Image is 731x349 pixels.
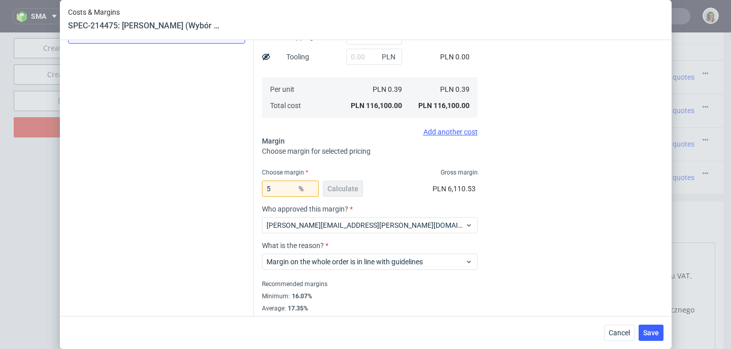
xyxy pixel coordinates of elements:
[425,128,458,162] td: 150000
[381,37,418,45] span: SPEC- 214473
[267,257,466,267] span: Margin on the whole order is in line with guidelines
[539,61,579,95] td: 0.00 zł
[539,28,579,61] td: 0.00 zł
[458,128,487,162] td: 0.60 zł
[286,53,309,61] label: Tooling
[425,61,458,95] td: 300000
[14,58,154,79] a: Duplicate Offer
[262,147,371,155] span: Choose margin for selected pricing
[418,101,470,110] span: PLN 116,100.00
[270,85,294,93] span: Per unit
[192,12,224,28] th: ID
[267,220,466,230] span: [PERSON_NAME][EMAIL_ADDRESS][PERSON_NAME][DOMAIN_NAME]
[196,141,220,149] strong: 767367
[667,141,694,149] span: 0 quotes
[296,182,317,196] span: %
[487,12,539,28] th: Net Total
[425,28,458,61] td: 300000
[579,128,630,162] td: 90,000.00 zł
[579,28,630,61] td: 174,000.00 zł
[634,42,651,50] span: Sent
[440,85,470,93] span: PLN 0.39
[228,34,421,55] div: Custom • Custom
[228,101,421,122] div: Custom • Custom
[458,28,487,61] td: 0.58 zł
[487,28,539,61] td: 174,000.00 zł
[196,74,220,82] strong: 767369
[425,95,458,128] td: 150000
[262,241,478,250] label: What is the reason?
[228,35,380,45] span: [PERSON_NAME] (After Fit) 320 x 160 x 380 mm
[14,6,154,26] a: Create prototyping offer
[228,135,381,145] span: [PERSON_NAME] (Wybór Menu) 100gsm bez lakieru | 320 x 160 x 380 mm
[373,85,402,93] span: PLN 0.39
[667,41,694,49] span: 0 quotes
[667,108,694,116] span: 0 quotes
[228,134,421,155] div: Custom • Custom
[639,325,663,341] button: Save
[604,325,635,341] button: Cancel
[630,12,663,28] th: Status
[382,136,419,145] span: SPEC- 214474
[579,95,630,128] td: 106,500.00 zł
[228,67,421,88] div: Custom • Custom
[351,101,402,110] span: PLN 116,100.00
[634,109,657,117] span: hidden
[262,315,478,325] div: Maximum :
[539,128,579,162] td: 0.00 zł
[290,292,312,300] div: 16.07%
[382,69,419,78] span: SPEC- 214475
[634,142,657,150] span: hidden
[667,74,694,82] span: 0 quotes
[579,12,630,28] th: Total
[381,103,418,111] span: SPEC- 214471
[433,185,476,193] span: PLN 6,110.53
[68,20,220,31] header: SPEC-214475: [PERSON_NAME] (Wybór Menu) 100gsm bez lakieru | 320 x 160 x 380 mm
[609,329,630,336] span: Cancel
[228,102,380,112] span: [PERSON_NAME] (After Fit) 320 x 160 x 380 mm
[68,8,220,16] span: Costs & Margins
[14,32,154,52] a: Create sampling offer
[262,128,478,136] div: Add another cost
[262,290,478,302] div: Minimum :
[458,61,487,95] td: 0.46 zł
[487,95,539,128] td: 106,500.00 zł
[262,278,478,290] div: Recommended margins
[224,12,425,28] th: Name
[228,68,381,79] span: [PERSON_NAME] (Wybór Menu) 100gsm bez lakieru | 320 x 160 x 380 mm
[168,169,723,191] div: Notes displayed below the Offer
[440,53,470,61] span: PLN 0.00
[262,137,285,145] span: Margin
[262,302,478,315] div: Average :
[579,61,630,95] td: 138,000.00 zł
[487,128,539,162] td: 90,000.00 zł
[487,61,539,95] td: 138,000.00 zł
[441,168,478,177] span: Gross margin
[425,12,458,28] th: Quant.
[196,41,220,49] strong: 767366
[458,12,487,28] th: Unit Price
[539,95,579,128] td: 0.00 zł
[262,169,308,176] label: Choose margin
[643,329,659,336] span: Save
[270,101,301,110] span: Total cost
[286,304,308,312] div: 17.35%
[634,75,651,83] span: Sent
[262,181,319,197] input: 0.00
[271,198,307,207] a: markdown
[539,12,579,28] th: Dependencies
[196,108,220,116] strong: 767363
[14,85,154,105] input: Delete Offer
[458,95,487,128] td: 0.71 zł
[346,49,402,65] input: 0.00
[380,50,400,64] span: PLN
[262,205,478,213] label: Who approved this margin?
